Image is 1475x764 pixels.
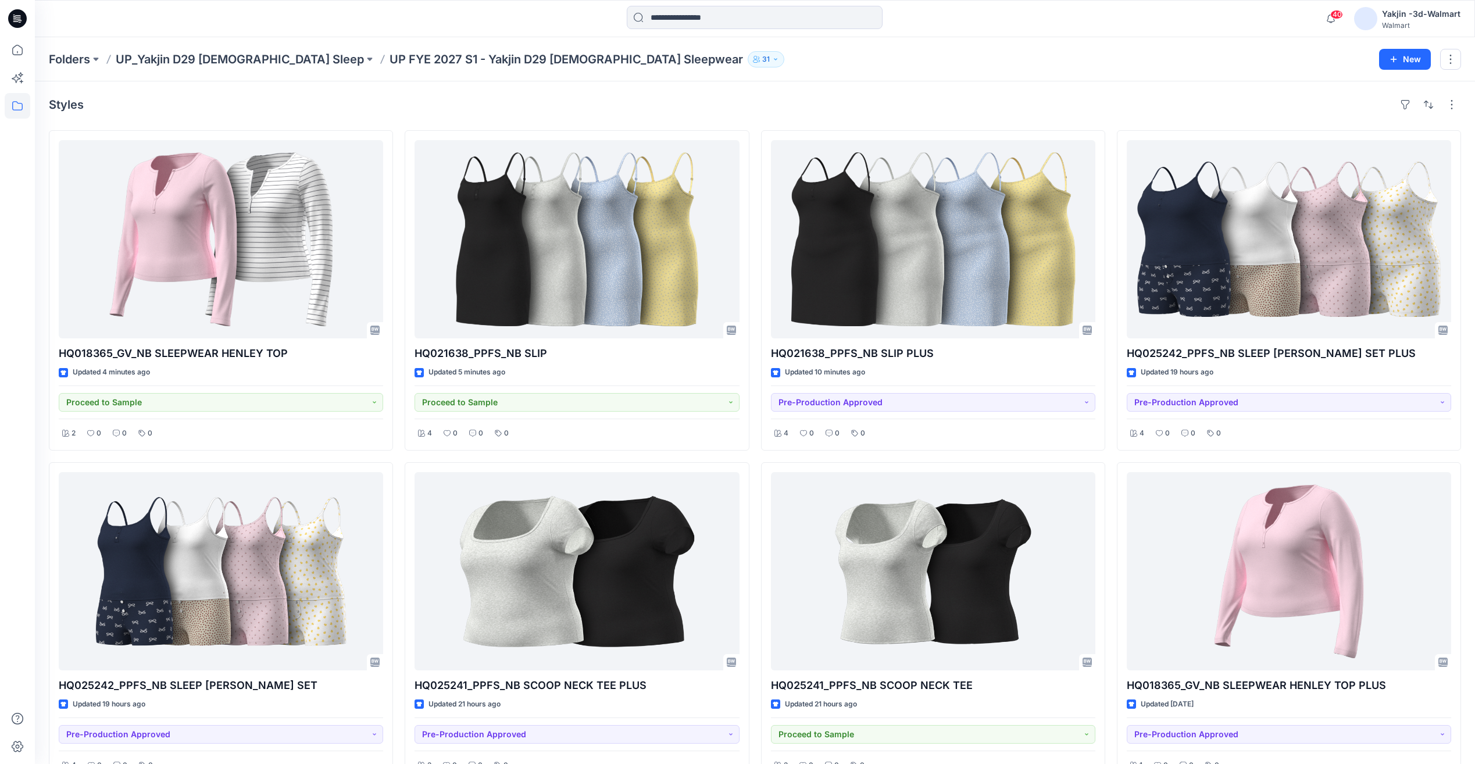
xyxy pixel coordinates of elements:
[415,472,739,670] a: HQ025241_PPFS_NB SCOOP NECK TEE PLUS
[415,345,739,362] p: HQ021638_PPFS_NB SLIP
[1216,427,1221,440] p: 0
[1141,366,1213,379] p: Updated 19 hours ago
[504,427,509,440] p: 0
[453,427,458,440] p: 0
[1165,427,1170,440] p: 0
[148,427,152,440] p: 0
[784,427,788,440] p: 4
[771,140,1095,338] a: HQ021638_PPFS_NB SLIP PLUS
[1127,677,1451,694] p: HQ018365_GV_NB SLEEPWEAR HENLEY TOP PLUS
[49,98,84,112] h4: Styles
[73,366,150,379] p: Updated 4 minutes ago
[1382,21,1460,30] div: Walmart
[785,366,865,379] p: Updated 10 minutes ago
[1141,698,1194,711] p: Updated [DATE]
[809,427,814,440] p: 0
[49,51,90,67] a: Folders
[1354,7,1377,30] img: avatar
[59,345,383,362] p: HQ018365_GV_NB SLEEPWEAR HENLEY TOP
[116,51,364,67] a: UP_Yakjin D29 [DEMOGRAPHIC_DATA] Sleep
[1382,7,1460,21] div: Yakjin -3d-Walmart
[1379,49,1431,70] button: New
[390,51,743,67] p: UP FYE 2027 S1 - Yakjin D29 [DEMOGRAPHIC_DATA] Sleepwear
[415,677,739,694] p: HQ025241_PPFS_NB SCOOP NECK TEE PLUS
[59,472,383,670] a: HQ025242_PPFS_NB SLEEP CAMI BOXER SET
[428,366,505,379] p: Updated 5 minutes ago
[427,427,432,440] p: 4
[748,51,784,67] button: 31
[415,140,739,338] a: HQ021638_PPFS_NB SLIP
[59,677,383,694] p: HQ025242_PPFS_NB SLEEP [PERSON_NAME] SET
[771,677,1095,694] p: HQ025241_PPFS_NB SCOOP NECK TEE
[1330,10,1343,19] span: 40
[1127,472,1451,670] a: HQ018365_GV_NB SLEEPWEAR HENLEY TOP PLUS
[762,53,770,66] p: 31
[1140,427,1144,440] p: 4
[59,140,383,338] a: HQ018365_GV_NB SLEEPWEAR HENLEY TOP
[478,427,483,440] p: 0
[122,427,127,440] p: 0
[785,698,857,711] p: Updated 21 hours ago
[73,698,145,711] p: Updated 19 hours ago
[860,427,865,440] p: 0
[1127,345,1451,362] p: HQ025242_PPFS_NB SLEEP [PERSON_NAME] SET PLUS
[1127,140,1451,338] a: HQ025242_PPFS_NB SLEEP CAMI BOXER SET PLUS
[771,472,1095,670] a: HQ025241_PPFS_NB SCOOP NECK TEE
[72,427,76,440] p: 2
[771,345,1095,362] p: HQ021638_PPFS_NB SLIP PLUS
[835,427,840,440] p: 0
[428,698,501,711] p: Updated 21 hours ago
[97,427,101,440] p: 0
[1191,427,1195,440] p: 0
